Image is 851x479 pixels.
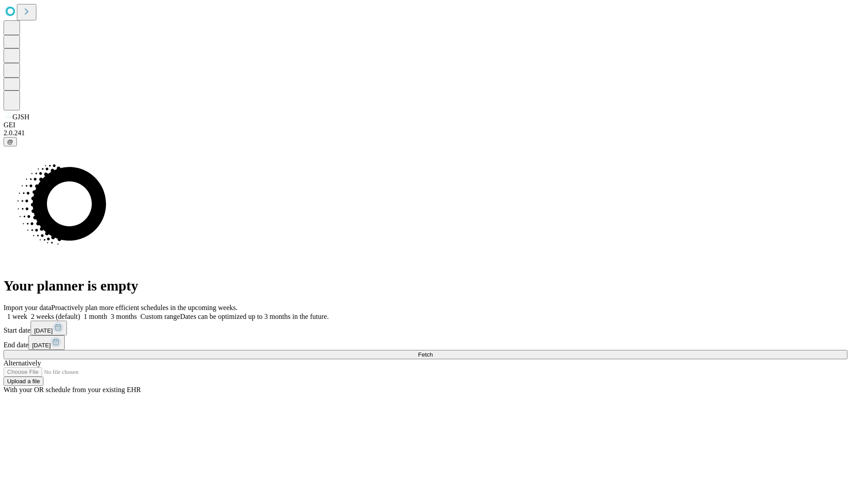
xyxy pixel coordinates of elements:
button: Fetch [4,350,847,359]
div: Start date [4,321,847,335]
span: GJSH [12,113,29,121]
span: 1 month [84,313,107,320]
span: [DATE] [32,342,51,349]
span: Fetch [418,351,433,358]
span: Alternatively [4,359,41,367]
button: Upload a file [4,377,43,386]
span: 1 week [7,313,27,320]
span: Dates can be optimized up to 3 months in the future. [180,313,328,320]
div: GEI [4,121,847,129]
button: [DATE] [31,321,67,335]
span: 2 weeks (default) [31,313,80,320]
span: @ [7,138,13,145]
span: Proactively plan more efficient schedules in the upcoming weeks. [51,304,238,311]
span: Custom range [141,313,180,320]
span: 3 months [111,313,137,320]
h1: Your planner is empty [4,278,847,294]
button: @ [4,137,17,146]
div: 2.0.241 [4,129,847,137]
span: [DATE] [34,327,53,334]
div: End date [4,335,847,350]
button: [DATE] [28,335,65,350]
span: Import your data [4,304,51,311]
span: With your OR schedule from your existing EHR [4,386,141,393]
